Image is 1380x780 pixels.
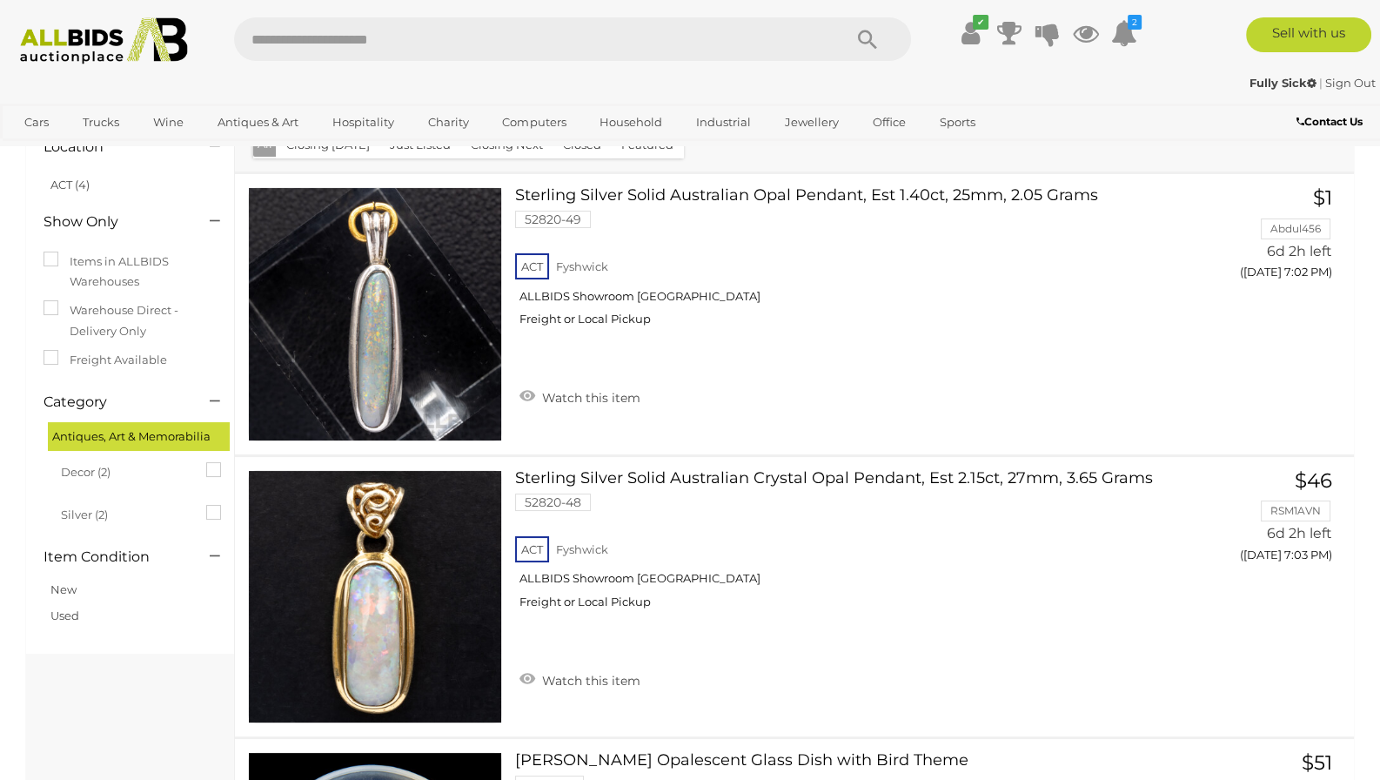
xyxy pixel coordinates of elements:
[206,108,310,137] a: Antiques & Art
[1249,76,1319,90] a: Fully Sick
[973,15,988,30] i: ✔
[1128,15,1142,30] i: 2
[1246,17,1371,52] a: Sell with us
[685,108,762,137] a: Industrial
[774,108,850,137] a: Jewellery
[958,17,984,49] a: ✔
[1181,470,1336,572] a: $46 RSM1AVN 6d 2h left ([DATE] 7:03 PM)
[491,108,577,137] a: Computers
[1296,115,1363,128] b: Contact Us
[71,108,131,137] a: Trucks
[528,470,1155,622] a: Sterling Silver Solid Australian Crystal Opal Pendant, Est 2.15ct, 27mm, 3.65 Grams 52820-48 ACT ...
[44,214,184,230] h4: Show Only
[1295,468,1332,493] span: $46
[44,350,167,370] label: Freight Available
[321,108,405,137] a: Hospitality
[44,139,184,155] h4: Location
[528,187,1155,340] a: Sterling Silver Solid Australian Opal Pendant, Est 1.40ct, 25mm, 2.05 Grams 52820-49 ACT Fyshwick...
[10,17,198,64] img: Allbids.com.au
[13,108,60,137] a: Cars
[417,108,480,137] a: Charity
[50,609,79,622] a: Used
[61,458,191,482] span: Decor (2)
[928,108,987,137] a: Sports
[1296,112,1367,131] a: Contact Us
[1313,185,1332,210] span: $1
[1302,750,1332,775] span: $51
[1319,76,1323,90] span: |
[1181,187,1336,289] a: $1 Abdul456 6d 2h left ([DATE] 7:02 PM)
[588,108,673,137] a: Household
[1325,76,1376,90] a: Sign Out
[824,17,911,61] button: Search
[1111,17,1137,49] a: 2
[48,422,230,451] div: Antiques, Art & Memorabilia
[515,383,645,409] a: Watch this item
[1249,76,1316,90] strong: Fully Sick
[538,673,640,689] span: Watch this item
[142,108,195,137] a: Wine
[61,501,191,525] span: Silver (2)
[44,252,217,292] label: Items in ALLBIDS Warehouses
[44,300,217,341] label: Warehouse Direct - Delivery Only
[861,108,917,137] a: Office
[44,549,184,565] h4: Item Condition
[44,394,184,410] h4: Category
[538,390,640,406] span: Watch this item
[515,666,645,692] a: Watch this item
[50,178,90,192] a: ACT (4)
[50,582,77,596] a: New
[13,138,159,166] a: [GEOGRAPHIC_DATA]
